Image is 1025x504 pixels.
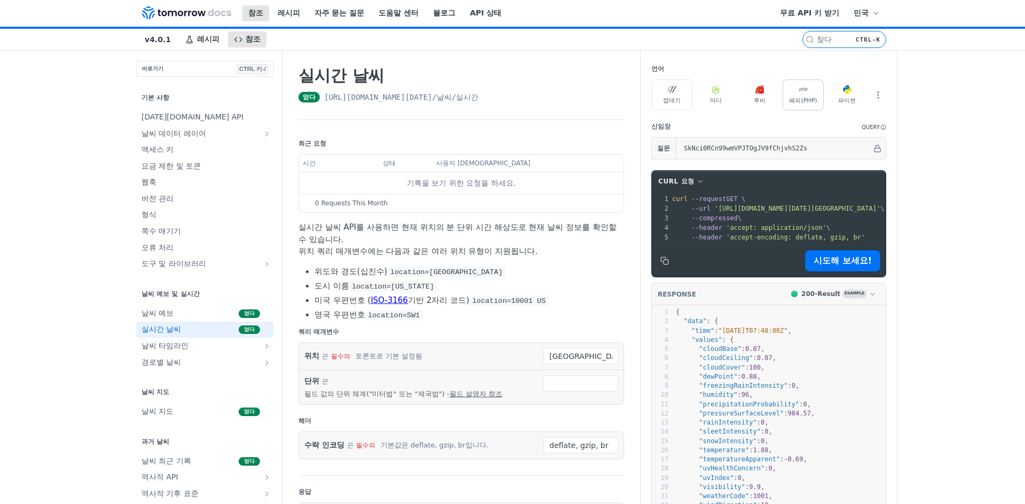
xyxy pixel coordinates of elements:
font: 액세스 키 [141,145,174,154]
button: 더 많은 언어 [870,87,886,103]
font: 미국 우편번호 ( [314,295,370,305]
a: 무료 API 키 받기 [774,5,845,21]
font: 얻다 [244,310,255,316]
span: 1001 [753,492,769,500]
span: "uvHealthConcern" [699,465,764,472]
div: 200 - Result [801,289,840,299]
font: 경로별 날씨 [141,358,181,366]
font: 오류 처리 [141,243,174,252]
font: 무료 API 키 받기 [780,9,839,17]
span: "cloudBase" [699,345,741,353]
font: ISO-3166 [370,295,408,305]
span: "freezingRainIntensity" [699,382,787,389]
svg: 더 많은 생략 [873,90,883,100]
font: 질문 [657,145,670,152]
div: 21 [652,492,668,501]
span: : , [676,391,753,398]
font: 버전 관리 [141,194,174,203]
a: 역사적 APIHistorical API에 대한 하위 페이지 표시 [136,469,274,485]
span: \ [672,205,884,212]
a: 블로그 [427,5,461,21]
span: : , [676,364,764,371]
span: "temperatureApparent" [699,455,780,463]
a: 액세스 키 [136,142,274,158]
span: "dewPoint" [699,373,737,380]
a: 형식 [136,207,274,223]
span: : { [676,317,719,325]
font: 레시피 [197,35,219,43]
font: 바로가기 [142,66,163,71]
font: 기록을 보기 위한 요청을 하세요. [407,179,516,187]
span: 0 [803,401,807,408]
span: : { [676,336,734,343]
span: 9.9 [749,483,761,491]
font: 수락 인코딩 [304,441,344,449]
font: 역사적 기후 표준 [141,489,199,498]
font: 기본값은 deflate, gzip, br입니다. [381,441,488,449]
span: "sleetIntensity" [699,428,761,435]
font: 영국 우편번호 [314,310,365,319]
button: 질문 [652,138,676,159]
font: 도시 이름 [314,281,349,291]
font: 실시간 날씨 [298,66,384,85]
font: 날씨 타임라인 [141,341,188,350]
font: 신임장 [651,123,671,130]
span: "time" [691,327,714,334]
span: : , [676,455,807,463]
font: 참조 [246,35,261,43]
span: "uvIndex" [699,474,734,482]
span: --request [691,195,726,203]
font: 최근 요청 [298,140,326,147]
span: https://api.tomorrow.io/v4/날씨/실시간 [324,92,478,102]
a: 역사적 기후 표준과거 기후 표준에 대한 하위 페이지 표시 [136,486,274,502]
span: 0.07 [757,354,772,362]
a: 오류 처리 [136,240,274,256]
font: 기본 사항 [141,94,169,101]
a: 도구 및 라이브러리도구 및 라이브러리에 대한 하위 페이지 표시 [136,256,274,272]
span: 0.88 [742,373,757,380]
font: 도움말 센터 [379,9,419,17]
span: "data" [683,317,706,325]
svg: 찾다 [806,35,814,44]
font: 날씨 예보 [141,309,174,317]
a: 날씨 최근 기록얻다 [136,453,274,469]
span: : , [676,382,799,389]
a: 웹훅 [136,174,274,190]
button: Hide [872,143,883,154]
button: cURL 요청 [655,176,708,187]
div: 8 [652,372,668,381]
font: 역사적 API [141,473,178,481]
div: 4 [652,335,668,345]
span: : , [676,354,776,362]
div: 15 [652,437,668,446]
span: 0 [738,474,742,482]
font: [DATE][DOMAIN_NAME] API [141,113,243,121]
span: 0 [761,419,764,426]
div: 10 [652,390,668,399]
span: : , [676,446,772,454]
font: 날씨 최근 기록 [141,457,191,465]
span: "pressureSurfaceLevel" [699,410,784,417]
font: 도구 및 라이브러리 [141,259,206,268]
a: 날씨 데이터 레이어날씨 데이터 레이어에 대한 하위 페이지 표시 [136,126,274,142]
div: 20 [652,483,668,492]
span: : , [676,345,764,353]
div: 9 [652,381,668,390]
span: "visibility" [699,483,745,491]
font: 날씨 지도 [141,407,174,415]
span: curl [672,195,688,203]
font: CTRL 키-/ [239,66,266,72]
a: 레시피 [272,5,306,21]
a: 경로별 날씨경로별 날씨에 대한 하위 페이지 표시 [136,355,274,371]
font: 위치 [304,351,319,360]
a: 요금 제한 및 토큰 [136,158,274,174]
span: 1.88 [753,446,769,454]
div: 13 [652,418,668,427]
a: 자주 묻는 질문 [309,5,370,21]
span: - [784,455,787,463]
span: : , [676,492,772,500]
font: 민국 [854,9,869,17]
span: { [676,308,680,316]
span: "rainIntensity" [699,419,756,426]
font: 사용자 [DEMOGRAPHIC_DATA] [436,159,530,167]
